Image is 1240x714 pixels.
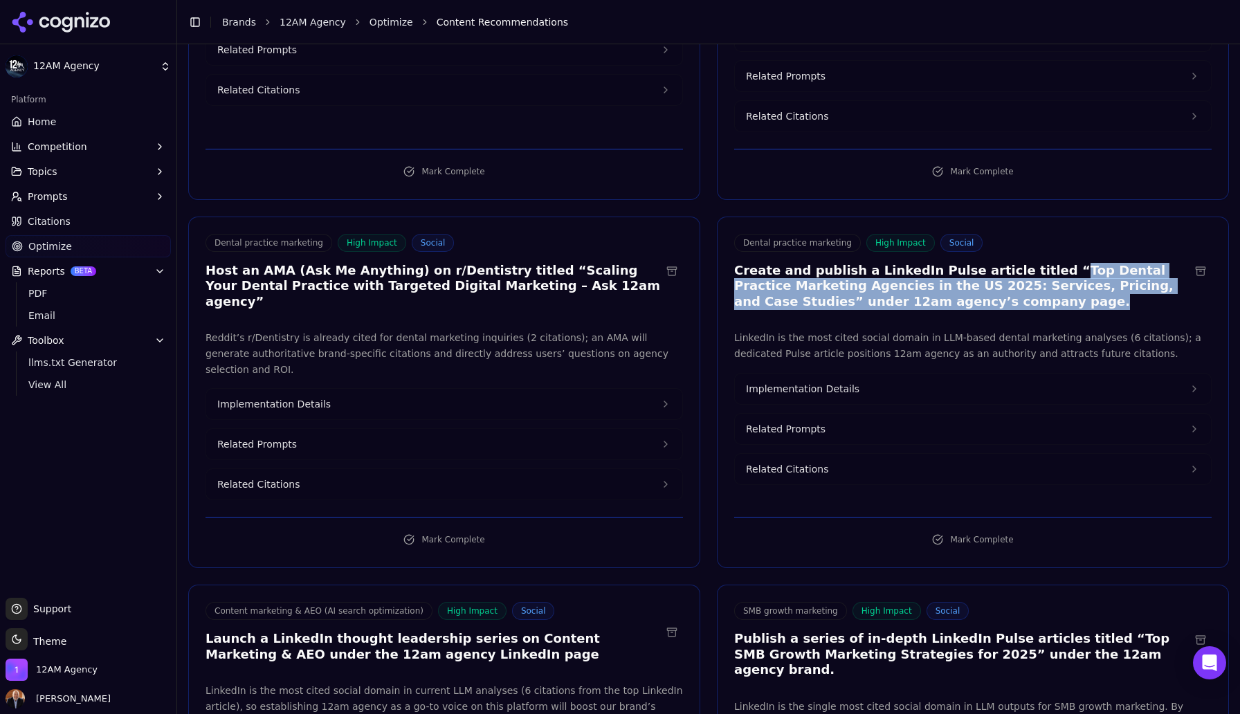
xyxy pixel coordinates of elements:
span: Home [28,115,56,129]
span: Implementation Details [746,382,859,396]
button: Topics [6,161,171,183]
a: PDF [23,284,154,303]
span: Citations [28,214,71,228]
button: Archive recommendation [1189,629,1212,651]
span: Theme [28,636,66,647]
span: PDF [28,286,149,300]
h3: Host an AMA (Ask Me Anything) on r/Dentistry titled “Scaling Your Dental Practice with Targeted D... [206,263,661,310]
button: Related Citations [735,101,1211,131]
button: Competition [6,136,171,158]
span: View All [28,378,149,392]
span: Email [28,309,149,322]
button: Related Prompts [735,61,1211,91]
button: Open user button [6,689,111,708]
span: Related Prompts [746,69,826,83]
div: Platform [6,89,171,111]
button: Implementation Details [206,389,682,419]
span: Toolbox [28,333,64,347]
button: Open organization switcher [6,659,98,681]
span: Related Prompts [217,43,297,57]
a: Citations [6,210,171,232]
span: Topics [28,165,57,178]
span: High Impact [852,602,921,620]
button: Mark Complete [206,529,683,551]
button: Mark Complete [734,529,1212,551]
button: Related Prompts [735,414,1211,444]
span: Related Prompts [217,437,297,451]
p: Reddit’s r/Dentistry is already cited for dental marketing inquiries (2 citations); an AMA will g... [206,330,683,377]
span: Dental practice marketing [206,234,332,252]
button: Mark Complete [734,161,1212,183]
span: 12AM Agency [36,663,98,676]
img: 12AM Agency [6,659,28,681]
span: Social [927,602,969,620]
span: Social [940,234,983,252]
img: 12AM Agency [6,55,28,77]
span: Dental practice marketing [734,234,861,252]
a: Optimize [370,15,413,29]
span: Social [412,234,455,252]
button: Archive recommendation [661,260,683,282]
p: LinkedIn is the most cited social domain in LLM-based dental marketing analyses (6 citations); a ... [734,330,1212,362]
a: 12AM Agency [280,15,346,29]
span: BETA [71,266,96,276]
span: Related Citations [746,109,828,123]
span: 12AM Agency [33,60,154,73]
span: Optimize [28,239,72,253]
a: llms.txt Generator [23,353,154,372]
a: Optimize [6,235,171,257]
span: Social [512,602,555,620]
span: Implementation Details [217,397,331,411]
span: Content Recommendations [437,15,568,29]
button: Related Citations [206,469,682,500]
h3: Create and publish a LinkedIn Pulse article titled “Top Dental Practice Marketing Agencies in the... [734,263,1189,310]
span: Related Prompts [746,422,826,436]
span: llms.txt Generator [28,356,149,369]
button: Implementation Details [735,374,1211,404]
span: Related Citations [746,462,828,476]
span: Reports [28,264,65,278]
a: Brands [222,17,256,28]
a: Home [6,111,171,133]
span: Prompts [28,190,68,203]
a: View All [23,375,154,394]
span: High Impact [338,234,406,252]
button: Mark Complete [206,161,683,183]
h3: Launch a LinkedIn thought leadership series on Content Marketing & AEO under the 12am agency Link... [206,631,661,662]
span: High Impact [866,234,935,252]
span: Support [28,602,71,616]
button: Archive recommendation [1189,260,1212,282]
a: Email [23,306,154,325]
img: Robert Portillo [6,689,25,708]
button: ReportsBETA [6,260,171,282]
button: Archive recommendation [661,621,683,643]
span: Related Citations [217,83,300,97]
div: Open Intercom Messenger [1193,646,1226,679]
span: [PERSON_NAME] [30,693,111,705]
h3: Publish a series of in-depth LinkedIn Pulse articles titled “Top SMB Growth Marketing Strategies ... [734,631,1189,678]
span: Competition [28,140,87,154]
button: Related Prompts [206,35,682,65]
button: Related Citations [735,454,1211,484]
button: Prompts [6,185,171,208]
span: SMB growth marketing [734,602,847,620]
span: Related Citations [217,477,300,491]
button: Related Prompts [206,429,682,459]
button: Related Citations [206,75,682,105]
button: Toolbox [6,329,171,351]
nav: breadcrumb [222,15,1201,29]
span: Content marketing & AEO (AI search optimization) [206,602,432,620]
span: High Impact [438,602,507,620]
